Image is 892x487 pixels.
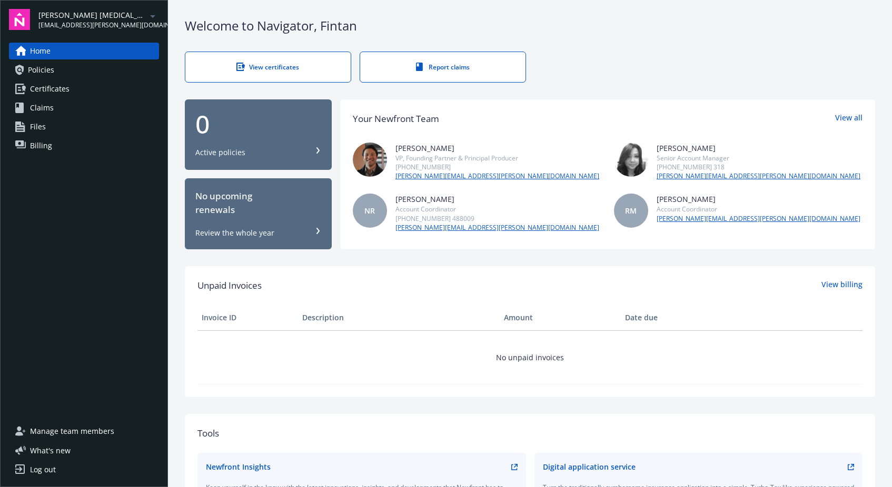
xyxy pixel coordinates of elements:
a: Manage team members [9,423,159,440]
a: [PERSON_NAME][EMAIL_ADDRESS][PERSON_NAME][DOMAIN_NAME] [657,171,860,181]
span: Files [30,118,46,135]
button: 0Active policies [185,99,332,170]
th: Date due [621,305,721,330]
div: Account Coordinator [657,205,860,214]
a: Home [9,43,159,59]
div: Active policies [195,147,245,158]
div: No upcoming renewals [195,189,321,217]
td: No unpaid invoices [197,330,863,384]
img: navigator-logo.svg [9,9,30,30]
div: Welcome to Navigator , Fintan [185,17,875,35]
a: [PERSON_NAME][EMAIL_ADDRESS][PERSON_NAME][DOMAIN_NAME] [395,223,599,232]
a: Certificates [9,80,159,97]
img: photo [614,143,648,177]
span: Billing [30,137,52,154]
button: No upcomingrenewalsReview the whole year [185,178,332,249]
span: Manage team members [30,423,114,440]
div: Your Newfront Team [353,112,439,126]
div: Newfront Insights [206,461,271,472]
button: What's new [9,445,87,456]
span: Certificates [30,80,70,97]
div: 0 [195,111,321,137]
div: [PHONE_NUMBER] [395,163,599,171]
span: [EMAIL_ADDRESS][PERSON_NAME][DOMAIN_NAME] [38,21,146,30]
div: Senior Account Manager [657,154,860,163]
th: Description [298,305,500,330]
div: [PHONE_NUMBER] 488009 [395,214,599,223]
a: Billing [9,137,159,154]
div: VP, Founding Partner & Principal Producer [395,154,599,163]
div: [PHONE_NUMBER] 318 [657,163,860,171]
a: Files [9,118,159,135]
span: RM [625,205,637,216]
a: arrowDropDown [146,9,159,22]
a: View billing [821,279,863,292]
span: [PERSON_NAME] [MEDICAL_DATA], LLC [38,9,146,21]
img: photo [353,143,387,177]
div: Review the whole year [195,228,274,238]
span: Claims [30,99,54,116]
div: [PERSON_NAME] [657,194,860,205]
div: Account Coordinator [395,205,599,214]
div: Log out [30,461,56,478]
button: [PERSON_NAME] [MEDICAL_DATA], LLC[EMAIL_ADDRESS][PERSON_NAME][DOMAIN_NAME]arrowDropDown [38,9,159,30]
span: NR [364,205,375,216]
th: Invoice ID [197,305,298,330]
a: [PERSON_NAME][EMAIL_ADDRESS][PERSON_NAME][DOMAIN_NAME] [657,214,860,224]
div: View certificates [206,63,330,72]
th: Amount [500,305,621,330]
span: What ' s new [30,445,71,456]
div: Tools [197,427,863,440]
a: View certificates [185,52,351,83]
div: Report claims [381,63,504,72]
a: Claims [9,99,159,116]
a: Report claims [360,52,526,83]
div: [PERSON_NAME] [657,143,860,154]
span: Unpaid Invoices [197,279,262,292]
a: Policies [9,62,159,78]
div: [PERSON_NAME] [395,143,599,154]
span: Home [30,43,51,59]
span: Policies [28,62,54,78]
div: [PERSON_NAME] [395,194,599,205]
a: [PERSON_NAME][EMAIL_ADDRESS][PERSON_NAME][DOMAIN_NAME] [395,171,599,181]
div: Digital application service [543,461,636,472]
a: View all [835,112,863,126]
